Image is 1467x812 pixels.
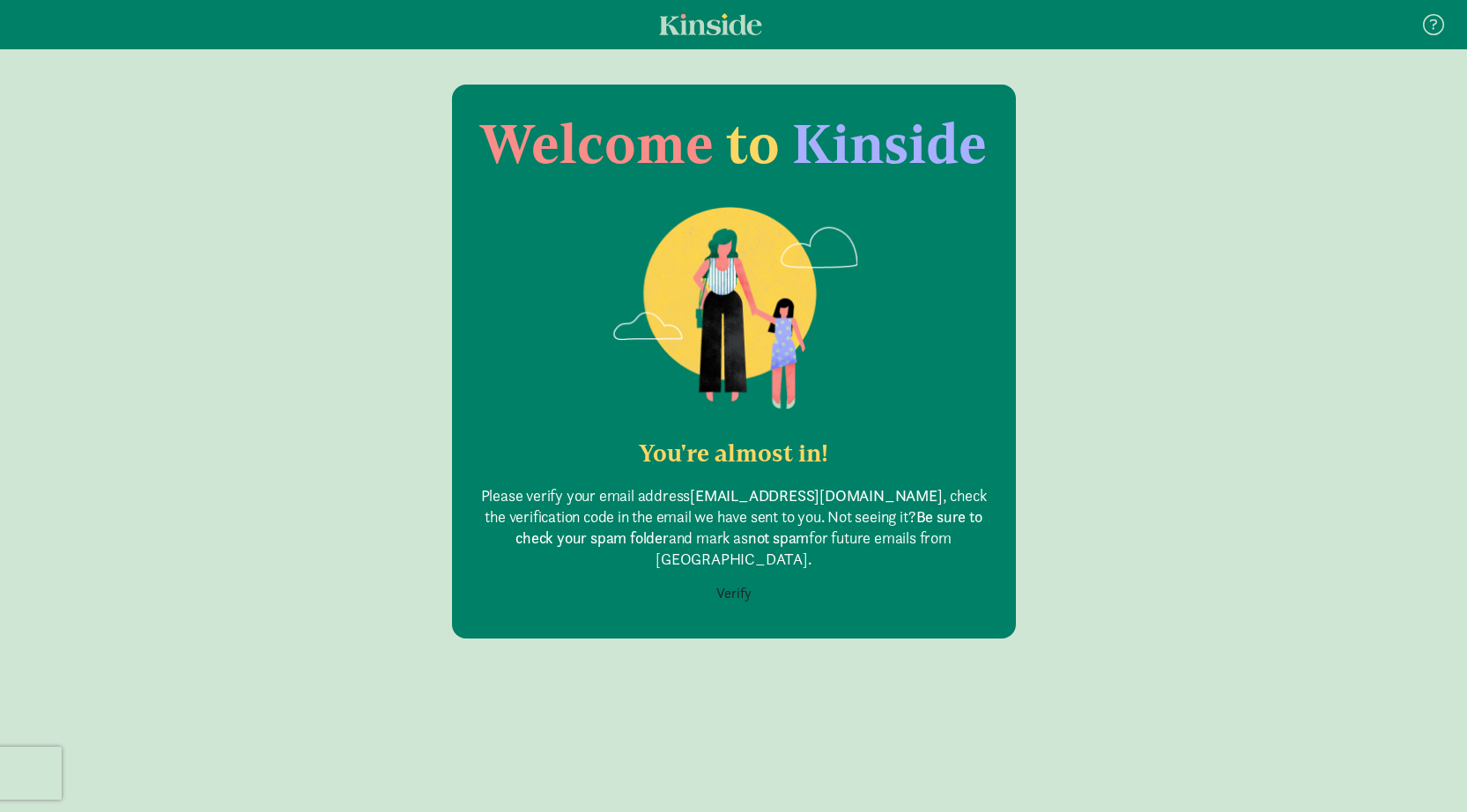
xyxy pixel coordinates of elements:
[480,111,714,177] span: Welcome
[690,485,942,506] b: [EMAIL_ADDRESS][DOMAIN_NAME]
[792,111,987,177] span: Kinside
[726,111,780,177] span: to
[480,439,988,468] h2: You're almost in!
[748,528,809,548] b: not spam
[705,577,763,610] button: Verify
[659,13,762,35] a: Kinside
[515,506,982,548] b: Be sure to check your spam folder
[480,485,988,570] p: Please verify your email address , check the verification code in the email we have sent to you. ...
